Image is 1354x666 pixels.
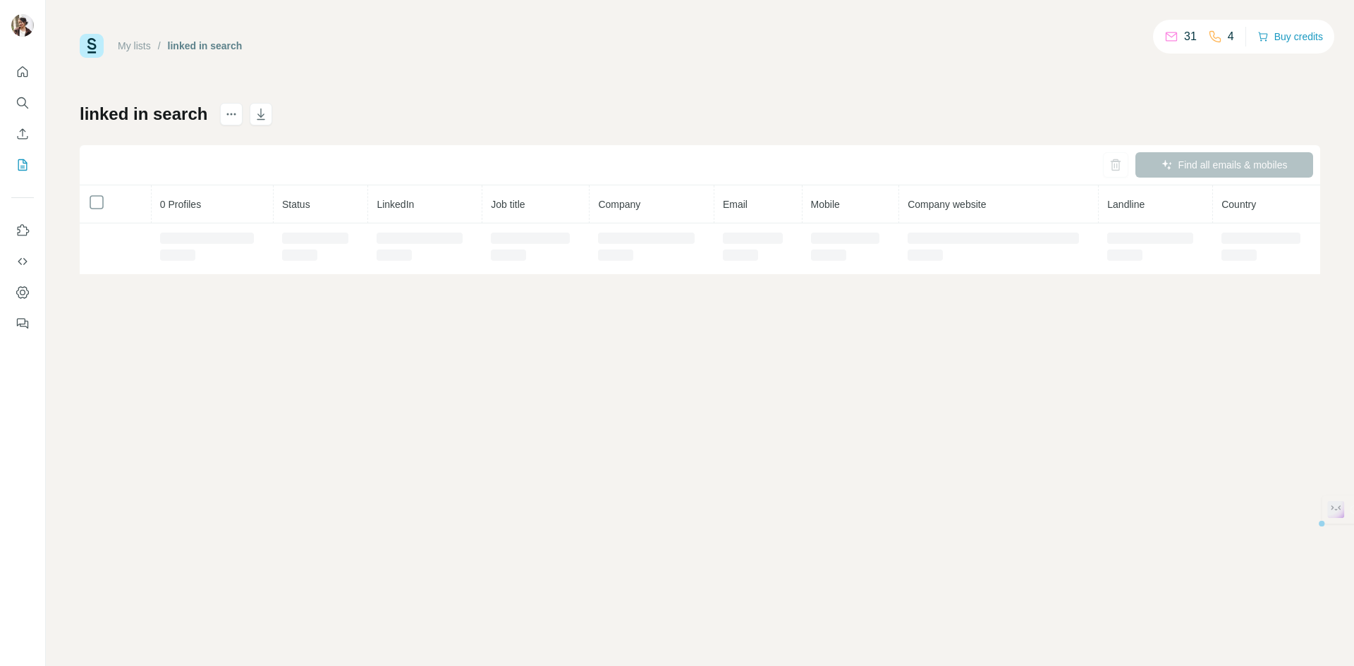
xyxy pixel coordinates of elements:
[158,39,161,53] li: /
[1257,27,1323,47] button: Buy credits
[118,40,151,51] a: My lists
[168,39,243,53] div: linked in search
[160,199,201,210] span: 0 Profiles
[1184,28,1197,45] p: 31
[11,90,34,116] button: Search
[11,152,34,178] button: My lists
[11,249,34,274] button: Use Surfe API
[220,103,243,125] button: actions
[908,199,986,210] span: Company website
[723,199,748,210] span: Email
[11,59,34,85] button: Quick start
[80,34,104,58] img: Surfe Logo
[1221,199,1256,210] span: Country
[11,311,34,336] button: Feedback
[11,280,34,305] button: Dashboard
[282,199,310,210] span: Status
[491,199,525,210] span: Job title
[11,14,34,37] img: Avatar
[811,199,840,210] span: Mobile
[11,218,34,243] button: Use Surfe on LinkedIn
[1228,28,1234,45] p: 4
[1107,199,1145,210] span: Landline
[598,199,640,210] span: Company
[11,121,34,147] button: Enrich CSV
[377,199,414,210] span: LinkedIn
[80,103,207,125] h1: linked in search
